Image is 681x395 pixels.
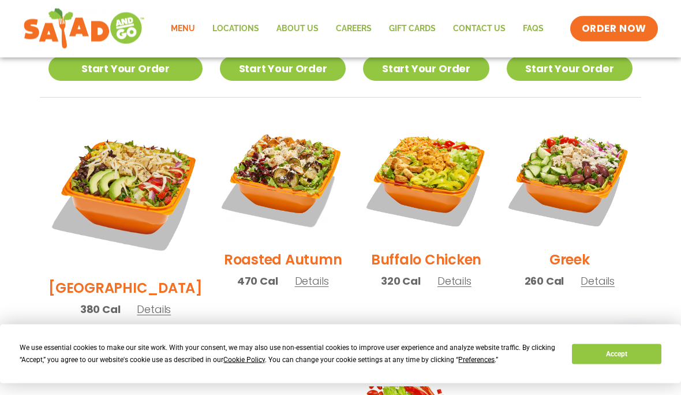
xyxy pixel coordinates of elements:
[204,16,268,42] a: Locations
[572,344,661,364] button: Accept
[23,6,145,52] img: new-SAG-logo-768×292
[570,16,658,42] a: ORDER NOW
[514,16,552,42] a: FAQs
[381,274,421,289] span: 320 Cal
[295,274,329,289] span: Details
[444,16,514,42] a: Contact Us
[48,115,203,270] img: Product photo for BBQ Ranch Salad
[363,115,489,241] img: Product photo for Buffalo Chicken Salad
[507,57,633,81] a: Start Your Order
[582,22,646,36] span: ORDER NOW
[380,16,444,42] a: GIFT CARDS
[220,57,346,81] a: Start Your Order
[223,356,265,364] span: Cookie Policy
[80,302,121,318] span: 380 Cal
[162,16,204,42] a: Menu
[162,16,552,42] nav: Menu
[525,274,564,289] span: 260 Cal
[48,57,203,81] a: Start Your Order
[137,303,171,317] span: Details
[224,250,342,270] h2: Roasted Autumn
[581,274,615,289] span: Details
[48,278,203,299] h2: [GEOGRAPHIC_DATA]
[437,274,472,289] span: Details
[458,356,495,364] span: Preferences
[549,250,590,270] h2: Greek
[371,250,481,270] h2: Buffalo Chicken
[237,274,278,289] span: 470 Cal
[20,342,558,366] div: We use essential cookies to make our site work. With your consent, we may also use non-essential ...
[363,57,489,81] a: Start Your Order
[268,16,327,42] a: About Us
[327,16,380,42] a: Careers
[220,115,346,241] img: Product photo for Roasted Autumn Salad
[507,115,633,241] img: Product photo for Greek Salad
